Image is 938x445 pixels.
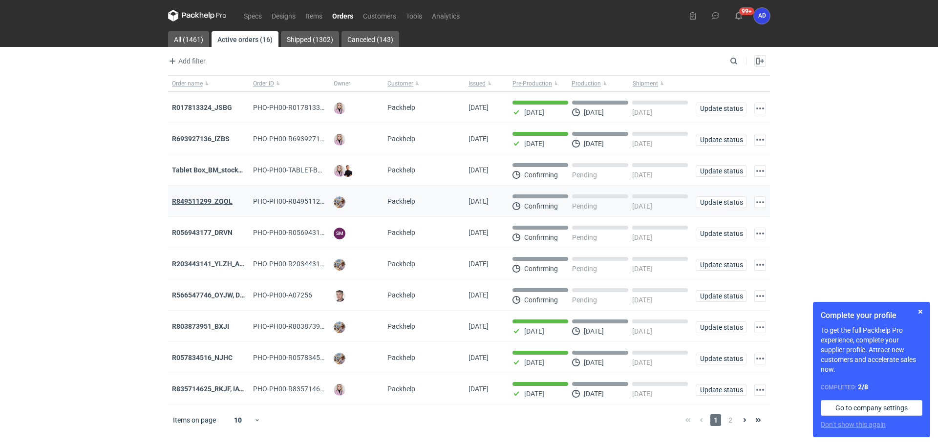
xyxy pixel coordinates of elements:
[821,382,922,392] div: Completed:
[754,134,766,146] button: Actions
[387,385,415,393] span: Packhelp
[469,385,489,393] span: 15/09/2025
[172,197,233,205] strong: R849511299_ZQOL
[173,415,216,425] span: Items on page
[700,230,742,237] span: Update status
[249,76,330,91] button: Order ID
[524,140,544,148] p: [DATE]
[334,134,345,146] img: Klaudia Wiśniewska
[858,383,868,391] strong: 2 / 8
[754,259,766,271] button: Actions
[584,359,604,366] p: [DATE]
[253,260,369,268] span: PHO-PH00-R203443141_YLZH_AHYW
[166,55,206,67] button: Add filter
[700,293,742,299] span: Update status
[754,228,766,239] button: Actions
[631,76,692,91] button: Shipment
[572,233,597,241] p: Pending
[172,135,230,143] strong: R693927136_IZBS
[696,259,746,271] button: Update status
[334,384,345,396] img: Klaudia Wiśniewska
[469,229,489,236] span: 25/09/2025
[572,171,597,179] p: Pending
[469,197,489,205] span: 25/09/2025
[754,103,766,114] button: Actions
[168,76,249,91] button: Order name
[524,390,544,398] p: [DATE]
[253,166,398,174] span: PHO-PH00-TABLET-BOX_BM_STOCK_TEST-RUN
[334,196,345,208] img: Michał Palasek
[168,10,227,21] svg: Packhelp Pro
[632,327,652,335] p: [DATE]
[172,260,255,268] a: R203443141_YLZH_AHYW
[700,168,742,174] span: Update status
[469,354,489,361] span: 16/09/2025
[212,31,278,47] a: Active orders (16)
[327,10,358,21] a: Orders
[172,104,232,111] a: R017813324_JSBG
[754,165,766,177] button: Actions
[754,353,766,364] button: Actions
[584,327,604,335] p: [DATE]
[754,8,770,24] div: Anita Dolczewska
[387,291,415,299] span: Packhelp
[632,171,652,179] p: [DATE]
[469,291,489,299] span: 19/09/2025
[572,296,597,304] p: Pending
[469,80,486,87] span: Issued
[696,196,746,208] button: Update status
[632,359,652,366] p: [DATE]
[512,80,552,87] span: Pre-Production
[754,8,770,24] figcaption: AD
[632,265,652,273] p: [DATE]
[632,202,652,210] p: [DATE]
[584,390,604,398] p: [DATE]
[334,103,345,114] img: Klaudia Wiśniewska
[754,290,766,302] button: Actions
[821,325,922,374] p: To get the full Packhelp Pro experience, complete your supplier profile. Attract new customers an...
[696,228,746,239] button: Update status
[728,55,759,67] input: Search
[387,80,413,87] span: Customer
[401,10,427,21] a: Tools
[253,291,312,299] span: PHO-PH00-A07256
[427,10,465,21] a: Analytics
[253,104,348,111] span: PHO-PH00-R017813324_JSBG
[172,291,404,299] strong: R566547746_OYJW, DJBN, GRPP, KNRI, OYBW, UUIL
[387,104,415,111] span: Packhelp
[387,322,415,330] span: Packhelp
[387,229,415,236] span: Packhelp
[524,359,544,366] p: [DATE]
[168,31,209,47] a: All (1461)
[253,197,348,205] span: PHO-PH00-R849511299_ZQOL
[358,10,401,21] a: Customers
[700,386,742,393] span: Update status
[334,321,345,333] img: Michał Palasek
[253,385,403,393] span: PHO-PH00-R835714625_RKJF,-IAVU,-SFPF,-TXLA
[632,233,652,241] p: [DATE]
[524,265,558,273] p: Confirming
[253,229,349,236] span: PHO-PH00-R056943177_DRVN
[469,104,489,111] span: 25/09/2025
[710,414,721,426] span: 1
[334,259,345,271] img: Michał Palasek
[632,296,652,304] p: [DATE]
[387,260,415,268] span: Packhelp
[387,354,415,361] span: Packhelp
[700,261,742,268] span: Update status
[633,80,658,87] span: Shipment
[281,31,339,47] a: Shipped (1302)
[172,322,229,330] a: R803873951_BXJI
[172,229,233,236] a: R056943177_DRVN
[172,166,273,174] strong: Tablet Box_BM_stock_TEST RUN
[387,135,415,143] span: Packhelp
[700,355,742,362] span: Update status
[524,202,558,210] p: Confirming
[821,310,922,321] h1: Complete your profile
[172,385,286,393] a: R835714625_RKJF, IAVU, SFPF, TXLA
[731,8,746,23] button: 99+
